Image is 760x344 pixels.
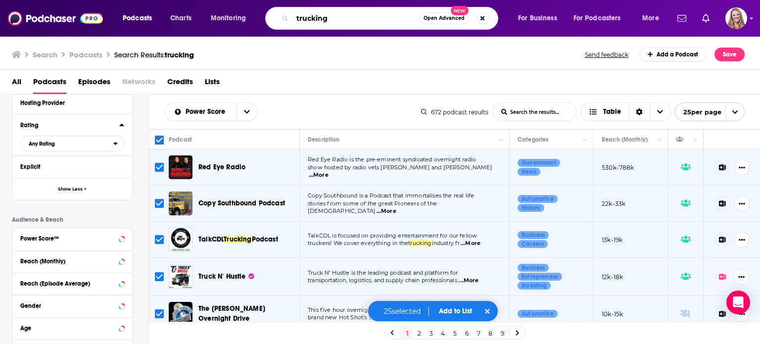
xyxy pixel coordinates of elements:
button: Gender [20,299,124,312]
span: Logged in as KirstinPitchPR [725,7,747,29]
span: industry fr [432,240,460,246]
span: trucking [408,240,431,246]
img: The Steve Sommers Overnight Drive [169,302,192,326]
div: Explicit [20,163,118,170]
button: Show profile menu [725,7,747,29]
span: This five hour overnight call-in talk show streams live from the [308,306,481,313]
span: Toggle select row [155,272,164,281]
button: Open AdvancedNew [419,12,469,24]
span: Truck N’ Hustle is the leading podcast and platform for [308,269,458,276]
span: Copy Southbound is a Podcast that immortalises the real life [308,192,474,199]
button: open menu [165,108,237,115]
a: 8 [485,327,495,339]
p: 22k-33k [602,199,625,208]
p: 13k-19k [602,236,622,244]
div: Sort Direction [629,103,650,121]
button: Reach (Episode Average) [20,277,124,290]
div: Categories [518,134,548,146]
span: Toggle select row [155,199,164,208]
a: Automotive [518,310,558,318]
span: Podcasts [123,11,152,25]
img: Red Eye Radio [169,155,192,179]
div: Description [308,134,339,146]
h2: Choose List sort [165,102,258,121]
a: Episodes [78,74,110,94]
span: Toggle select row [155,235,164,244]
a: Business [518,264,549,272]
span: Networks [122,74,155,94]
span: Copy Southbound Podcast [198,199,285,207]
h2: Choose View [580,102,671,121]
span: Table [603,108,621,115]
div: Gender [20,302,116,309]
img: TalkCDL Trucking Podcast [169,228,192,251]
a: Add a Podcast [639,48,707,61]
a: 9 [497,327,507,339]
div: Reach (Monthly) [20,258,116,265]
p: Audience & Reach [12,216,133,223]
a: Investing [518,282,551,290]
span: Open Advanced [424,16,465,21]
a: Show notifications dropdown [698,10,713,27]
button: open menu [20,136,124,151]
button: open menu [116,10,165,26]
span: For Podcasters [573,11,621,25]
button: Column Actions [689,134,701,146]
a: 3 [426,327,436,339]
span: ...More [459,277,478,285]
a: 1 [402,327,412,339]
a: Automotive [518,195,558,203]
a: All [12,74,21,94]
button: Show Less [12,178,132,200]
a: Search Results:trucking [114,50,194,59]
div: Podcast [169,134,192,146]
a: Show notifications dropdown [673,10,690,27]
button: Save [714,48,745,61]
img: Truck N' Hustle [169,265,192,289]
span: truckers! We cover everything in the [308,240,408,246]
p: 530k-788k [602,163,634,172]
a: 4 [438,327,448,339]
p: Any Rating [29,141,55,147]
span: The [PERSON_NAME] Overnight Drive [198,304,265,323]
a: Entrepreneur [518,273,562,281]
img: Copy Southbound Podcast [169,192,192,215]
div: 672 podcast results [421,108,488,116]
a: Lists [205,74,220,94]
a: 2 [414,327,424,339]
span: Red Eye Radio [198,163,245,171]
h3: Search [33,50,57,59]
a: History [518,204,544,212]
img: Podchaser - Follow, Share and Rate Podcasts [8,9,103,28]
button: Column Actions [495,134,507,146]
div: Has Guests [676,134,690,146]
div: Search Results: [114,50,194,59]
button: Show More Button [734,159,750,175]
span: show hosted by radio vets [PERSON_NAME] and [PERSON_NAME] [308,164,492,171]
span: stories from some of the great Pioneers of the [DEMOGRAPHIC_DATA] [308,200,437,215]
a: Credits [167,74,193,94]
a: Charts [164,10,197,26]
span: Charts [170,11,191,25]
a: Podcasts [33,74,66,94]
button: Power Score™ [20,232,124,245]
h2: filter dropdown [20,136,124,151]
button: Hosting Provider [20,96,124,108]
span: TalkCDL [198,235,224,244]
button: open menu [567,10,635,26]
a: 5 [450,327,460,339]
span: For Business [518,11,557,25]
p: 12k-18k [602,273,623,281]
span: ...More [461,240,480,247]
a: TalkCDLTruckingPodcast [198,235,278,245]
span: New [451,6,469,15]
